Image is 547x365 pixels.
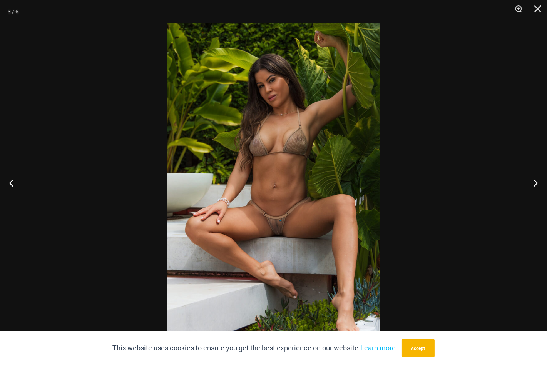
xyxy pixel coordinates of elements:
[167,23,380,342] img: Lightning Shimmer Glittering Dunes 317 Tri Top 421 Micro 05
[518,163,547,202] button: Next
[402,339,435,357] button: Accept
[8,6,18,17] div: 3 / 6
[113,342,396,354] p: This website uses cookies to ensure you get the best experience on our website.
[361,343,396,352] a: Learn more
